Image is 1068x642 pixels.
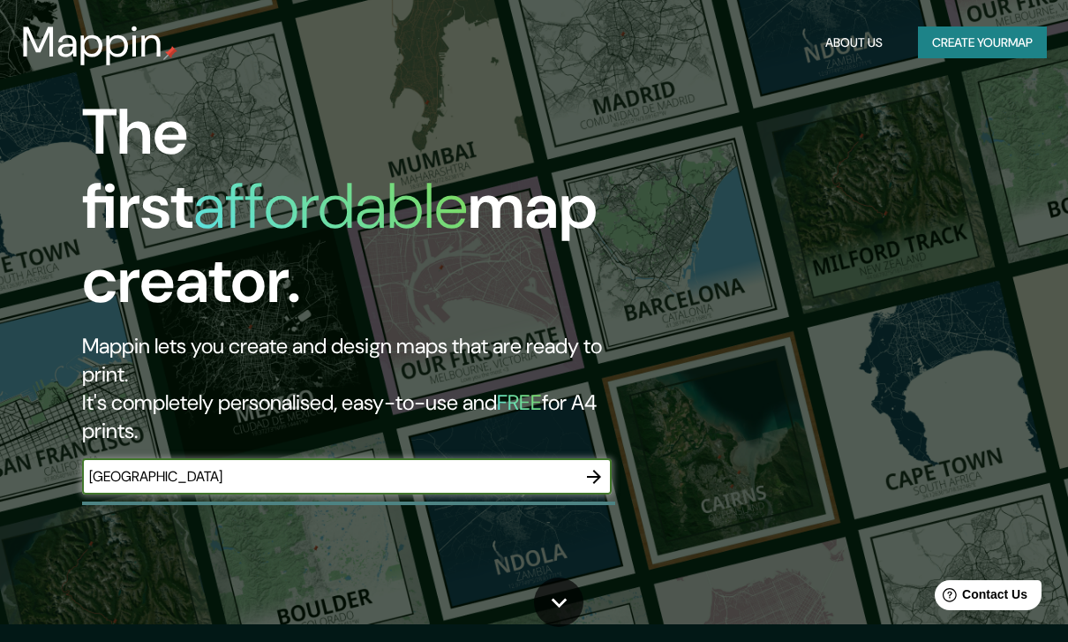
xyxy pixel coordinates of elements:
[918,26,1047,59] button: Create yourmap
[911,573,1049,623] iframe: Help widget launcher
[82,332,616,445] h2: Mappin lets you create and design maps that are ready to print. It's completely personalised, eas...
[82,466,576,487] input: Choose your favourite place
[818,26,890,59] button: About Us
[21,18,163,67] h3: Mappin
[497,389,542,416] h5: FREE
[193,165,468,247] h1: affordable
[82,95,616,332] h1: The first map creator.
[163,46,177,60] img: mappin-pin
